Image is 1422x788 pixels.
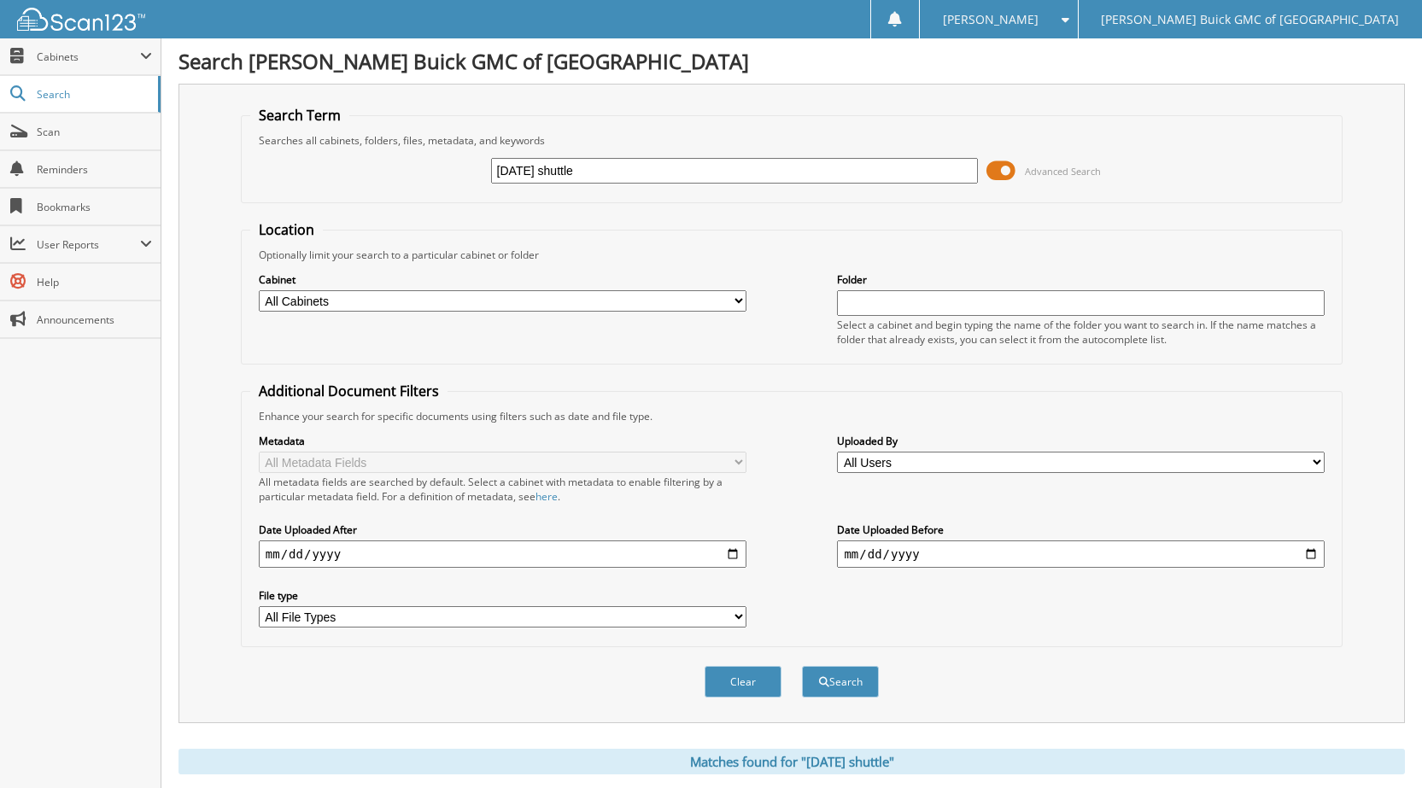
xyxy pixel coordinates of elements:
[1101,15,1399,25] span: [PERSON_NAME] Buick GMC of [GEOGRAPHIC_DATA]
[259,434,746,448] label: Metadata
[259,588,746,603] label: File type
[250,106,349,125] legend: Search Term
[259,272,746,287] label: Cabinet
[837,434,1325,448] label: Uploaded By
[837,540,1325,568] input: end
[37,275,152,289] span: Help
[1025,165,1101,178] span: Advanced Search
[250,409,1333,423] div: Enhance your search for specific documents using filters such as date and file type.
[37,200,152,214] span: Bookmarks
[705,666,781,698] button: Clear
[37,50,140,64] span: Cabinets
[943,15,1039,25] span: [PERSON_NAME]
[259,475,746,504] div: All metadata fields are searched by default. Select a cabinet with metadata to enable filtering b...
[802,666,879,698] button: Search
[250,382,448,400] legend: Additional Document Filters
[37,237,140,252] span: User Reports
[535,489,558,504] a: here
[17,8,145,31] img: scan123-logo-white.svg
[37,87,149,102] span: Search
[259,540,746,568] input: start
[259,522,746,537] label: Date Uploaded After
[178,749,1405,774] div: Matches found for "[DATE] shuttle"
[837,318,1325,347] div: Select a cabinet and begin typing the name of the folder you want to search in. If the name match...
[837,272,1325,287] label: Folder
[250,248,1333,262] div: Optionally limit your search to a particular cabinet or folder
[837,522,1325,537] label: Date Uploaded Before
[37,162,152,177] span: Reminders
[37,312,152,327] span: Announcements
[37,125,152,139] span: Scan
[250,133,1333,148] div: Searches all cabinets, folders, files, metadata, and keywords
[250,220,323,239] legend: Location
[178,47,1405,75] h1: Search [PERSON_NAME] Buick GMC of [GEOGRAPHIC_DATA]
